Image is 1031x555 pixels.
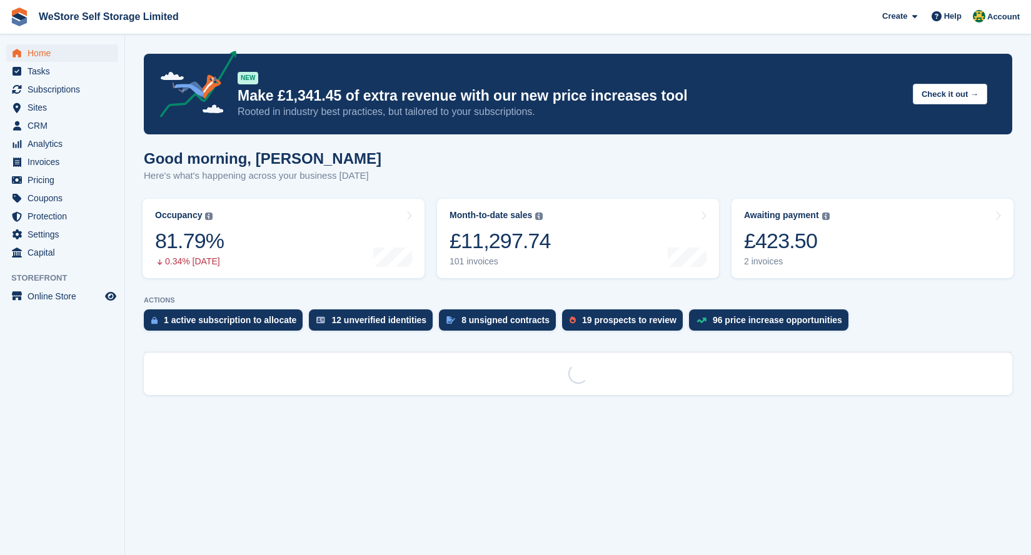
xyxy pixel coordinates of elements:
a: Month-to-date sales £11,297.74 101 invoices [437,199,719,278]
img: active_subscription_to_allocate_icon-d502201f5373d7db506a760aba3b589e785aa758c864c3986d89f69b8ff3... [151,316,158,324]
a: menu [6,287,118,305]
div: Awaiting payment [744,210,819,221]
span: Settings [28,226,103,243]
span: Protection [28,207,103,225]
div: Month-to-date sales [450,210,532,221]
span: Tasks [28,62,103,80]
div: £11,297.74 [450,228,551,254]
a: menu [6,62,118,80]
p: Rooted in industry best practices, but tailored to your subscriptions. [238,105,903,119]
a: menu [6,99,118,116]
span: Pricing [28,171,103,189]
a: menu [6,153,118,171]
a: menu [6,117,118,134]
a: 19 prospects to review [562,309,689,337]
h1: Good morning, [PERSON_NAME] [144,150,381,167]
span: Invoices [28,153,103,171]
div: Occupancy [155,210,202,221]
img: prospect-51fa495bee0391a8d652442698ab0144808aea92771e9ea1ae160a38d050c398.svg [570,316,576,324]
a: Occupancy 81.79% 0.34% [DATE] [143,199,425,278]
img: James Buffoni [973,10,985,22]
div: 19 prospects to review [582,315,676,325]
img: verify_identity-adf6edd0f0f0b5bbfe63781bf79b02c33cf7c696d77639b501bdc392416b5a36.svg [316,316,325,324]
div: 96 price increase opportunities [713,315,842,325]
div: 0.34% [DATE] [155,256,224,267]
a: menu [6,226,118,243]
a: 96 price increase opportunities [689,309,855,337]
img: price-adjustments-announcement-icon-8257ccfd72463d97f412b2fc003d46551f7dbcb40ab6d574587a9cd5c0d94... [149,51,237,122]
span: Help [944,10,962,22]
a: 8 unsigned contracts [439,309,562,337]
button: Check it out → [913,84,987,104]
div: 1 active subscription to allocate [164,315,296,325]
a: menu [6,171,118,189]
img: contract_signature_icon-13c848040528278c33f63329250d36e43548de30e8caae1d1a13099fd9432cc5.svg [446,316,455,324]
img: icon-info-grey-7440780725fd019a000dd9b08b2336e03edf1995a4989e88bcd33f0948082b44.svg [205,212,213,220]
img: icon-info-grey-7440780725fd019a000dd9b08b2336e03edf1995a4989e88bcd33f0948082b44.svg [822,212,830,220]
div: NEW [238,72,258,84]
a: menu [6,81,118,98]
a: menu [6,189,118,207]
span: Account [987,11,1020,23]
span: Analytics [28,135,103,152]
span: CRM [28,117,103,134]
div: 101 invoices [450,256,551,267]
span: Subscriptions [28,81,103,98]
a: Preview store [103,289,118,304]
div: 81.79% [155,228,224,254]
span: Sites [28,99,103,116]
span: Online Store [28,287,103,305]
a: Awaiting payment £423.50 2 invoices [732,199,1013,278]
div: £423.50 [744,228,830,254]
a: 1 active subscription to allocate [144,309,309,337]
p: Here's what's happening across your business [DATE] [144,169,381,183]
a: menu [6,207,118,225]
span: Coupons [28,189,103,207]
span: Home [28,44,103,62]
img: icon-info-grey-7440780725fd019a000dd9b08b2336e03edf1995a4989e88bcd33f0948082b44.svg [535,212,543,220]
p: ACTIONS [144,296,1012,304]
a: 12 unverified identities [309,309,439,337]
span: Storefront [11,272,124,284]
a: menu [6,44,118,62]
div: 2 invoices [744,256,830,267]
span: Create [882,10,907,22]
img: price_increase_opportunities-93ffe204e8149a01c8c9dc8f82e8f89637d9d84a8eef4429ea346261dce0b2c0.svg [697,317,707,323]
a: menu [6,244,118,261]
span: Capital [28,244,103,261]
div: 12 unverified identities [331,315,426,325]
div: 8 unsigned contracts [461,315,550,325]
p: Make £1,341.45 of extra revenue with our new price increases tool [238,87,903,105]
img: stora-icon-8386f47178a22dfd0bd8f6a31ec36ba5ce8667c1dd55bd0f319d3a0aa187defe.svg [10,7,29,26]
a: menu [6,135,118,152]
a: WeStore Self Storage Limited [34,6,184,27]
